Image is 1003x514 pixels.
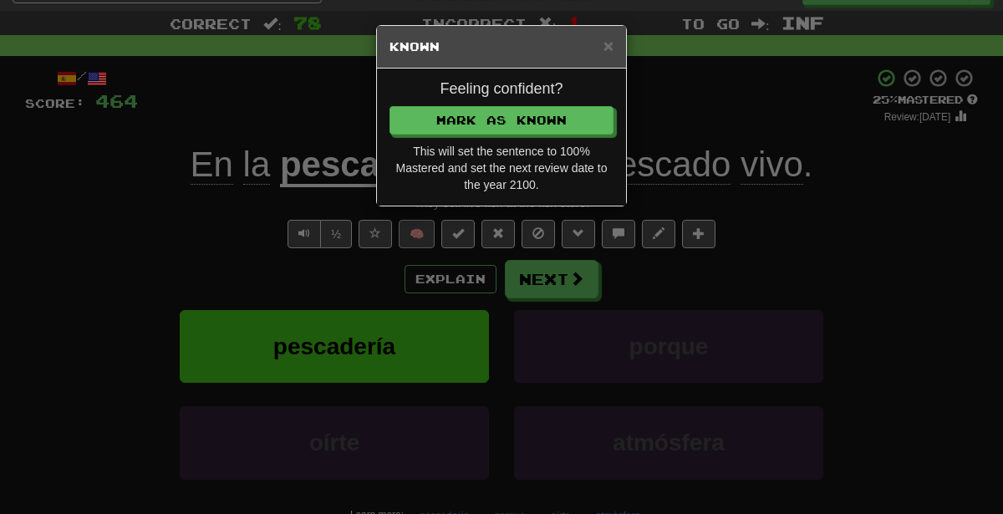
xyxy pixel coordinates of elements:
[603,37,614,54] button: Close
[389,106,614,135] button: Mark as Known
[603,36,614,55] span: ×
[389,81,614,98] h4: Feeling confident?
[389,38,614,55] h5: Known
[389,143,614,193] div: This will set the sentence to 100% Mastered and set the next review date to the year 2100.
